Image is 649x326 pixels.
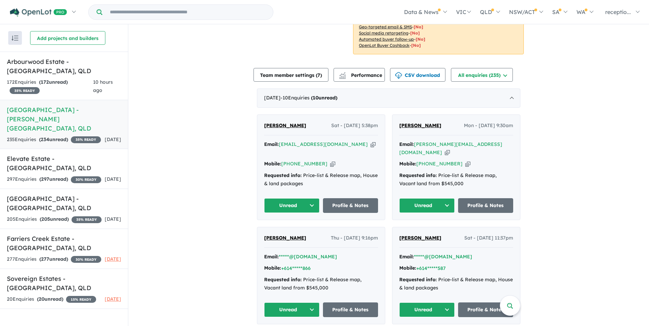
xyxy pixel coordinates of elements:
a: Profile & Notes [323,198,378,213]
strong: ( unread) [311,95,337,101]
strong: ( unread) [39,256,68,262]
span: [No] [411,43,421,48]
strong: Email: [399,141,414,147]
span: 35 % READY [71,136,101,143]
span: receptio... [605,9,631,15]
span: 30 % READY [71,256,101,263]
img: download icon [395,72,402,79]
span: Sat - [DATE] 11:37pm [464,234,513,242]
a: [PERSON_NAME] [264,122,306,130]
div: Price-list & Release map, Vacant land from $545,000 [264,276,378,292]
h5: Elevate Estate - [GEOGRAPHIC_DATA] , QLD [7,154,121,173]
strong: ( unread) [39,79,68,85]
input: Try estate name, suburb, builder or developer [104,5,272,19]
div: 20 Enquir ies [7,295,96,303]
h5: Sovereign Estates - [GEOGRAPHIC_DATA] , QLD [7,274,121,293]
a: [PHONE_NUMBER] [416,161,463,167]
span: 35 % READY [10,87,40,94]
strong: Email: [264,141,279,147]
u: OpenLot Buyer Cashback [359,43,410,48]
span: 297 [41,176,49,182]
strong: Requested info: [399,172,437,178]
span: [No] [410,30,420,36]
h5: [GEOGRAPHIC_DATA] - [PERSON_NAME][GEOGRAPHIC_DATA] , QLD [7,105,121,133]
span: [DATE] [105,296,121,302]
span: 35 % READY [72,216,102,223]
h5: Arbourwood Estate - [GEOGRAPHIC_DATA] , QLD [7,57,121,76]
span: [PERSON_NAME] [399,235,441,241]
button: All enquiries (235) [451,68,513,82]
h5: [GEOGRAPHIC_DATA] - [GEOGRAPHIC_DATA] , QLD [7,194,121,213]
div: 297 Enquir ies [7,175,101,184]
div: Price-list & Release map, Vacant land from $545,000 [399,172,513,188]
span: 20 [39,296,44,302]
strong: Requested info: [264,276,302,283]
a: Profile & Notes [458,198,514,213]
button: Copy [330,160,335,167]
img: Openlot PRO Logo White [10,8,67,17]
a: [PERSON_NAME] [399,234,441,242]
strong: Requested info: [399,276,437,283]
span: [No] [414,24,423,29]
button: Unread [264,302,320,317]
span: [DATE] [105,216,121,222]
span: 10 [313,95,319,101]
a: [PHONE_NUMBER] [281,161,327,167]
strong: Mobile: [399,265,416,271]
button: Copy [371,141,376,148]
div: 172 Enquir ies [7,78,93,95]
strong: Mobile: [264,161,281,167]
strong: ( unread) [39,176,68,182]
span: 10 hours ago [93,79,113,93]
button: CSV download [390,68,445,82]
span: [PERSON_NAME] [264,235,306,241]
img: bar-chart.svg [339,74,346,79]
button: Unread [399,302,455,317]
div: 235 Enquir ies [7,136,101,144]
span: [DATE] [105,136,121,142]
button: Unread [264,198,320,213]
div: 205 Enquir ies [7,215,102,223]
a: Profile & Notes [458,302,514,317]
a: [EMAIL_ADDRESS][DOMAIN_NAME] [279,141,368,147]
button: Team member settings (7) [254,68,328,82]
a: [PERSON_NAME] [399,122,441,130]
button: Performance [334,68,385,82]
span: [PERSON_NAME] [399,122,441,128]
span: Performance [340,72,382,78]
strong: ( unread) [39,136,68,142]
span: Sat - [DATE] 5:38pm [331,122,378,130]
strong: Mobile: [264,265,281,271]
img: sort.svg [12,36,18,41]
div: Price-list & Release map, House & land packages [264,172,378,188]
span: 172 [41,79,49,85]
u: Geo-targeted email & SMS [359,24,412,29]
u: Automated buyer follow-up [359,37,414,42]
span: 30 % READY [71,176,101,183]
span: [DATE] [105,256,121,262]
div: 277 Enquir ies [7,255,101,263]
a: [PERSON_NAME] [264,234,306,242]
span: Mon - [DATE] 9:30am [464,122,513,130]
span: 7 [317,72,320,78]
span: 277 [41,256,49,262]
h5: Farriers Creek Estate - [GEOGRAPHIC_DATA] , QLD [7,234,121,253]
strong: ( unread) [37,296,63,302]
a: [PERSON_NAME][EMAIL_ADDRESS][DOMAIN_NAME] [399,141,502,155]
img: line-chart.svg [339,72,346,76]
button: Copy [445,149,450,156]
span: 15 % READY [66,296,96,303]
strong: Mobile: [399,161,416,167]
strong: Email: [399,254,414,260]
a: Profile & Notes [323,302,378,317]
div: Price-list & Release map, House & land packages [399,276,513,292]
u: Social media retargeting [359,30,408,36]
button: Copy [465,160,470,167]
span: [PERSON_NAME] [264,122,306,128]
button: Add projects and builders [30,31,105,45]
strong: Requested info: [264,172,302,178]
span: [DATE] [105,176,121,182]
div: [DATE] [257,89,520,108]
strong: ( unread) [40,216,69,222]
button: Unread [399,198,455,213]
